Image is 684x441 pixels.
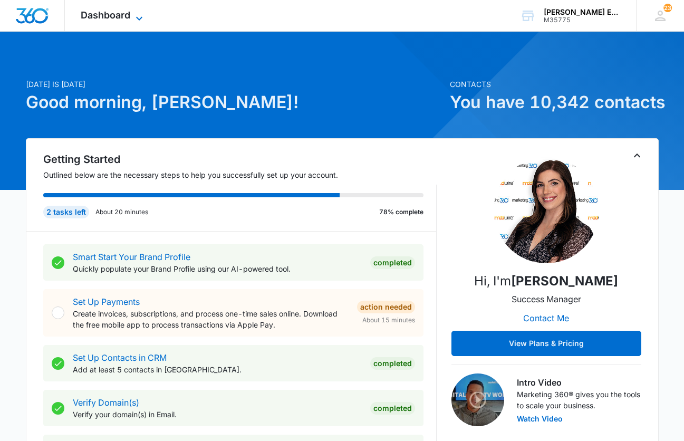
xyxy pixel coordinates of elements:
[73,308,349,330] p: Create invoices, subscriptions, and process one-time sales online. Download the free mobile app t...
[379,207,423,217] p: 78% complete
[450,79,659,90] p: Contacts
[451,373,504,426] img: Intro Video
[370,256,415,269] div: Completed
[73,263,362,274] p: Quickly populate your Brand Profile using our AI-powered tool.
[511,273,618,289] strong: [PERSON_NAME]
[357,301,415,313] div: Action Needed
[517,415,563,423] button: Watch Video
[73,364,362,375] p: Add at least 5 contacts in [GEOGRAPHIC_DATA].
[451,331,641,356] button: View Plans & Pricing
[663,4,672,12] span: 23
[73,296,140,307] a: Set Up Payments
[26,90,444,115] h1: Good morning, [PERSON_NAME]!
[544,8,621,16] div: account name
[26,79,444,90] p: [DATE] is [DATE]
[474,272,618,291] p: Hi, I'm
[513,305,580,331] button: Contact Me
[73,409,362,420] p: Verify your domain(s) in Email.
[370,402,415,415] div: Completed
[43,169,437,180] p: Outlined below are the necessary steps to help you successfully set up your account.
[631,149,643,162] button: Toggle Collapse
[73,397,139,408] a: Verify Domain(s)
[494,158,599,263] img: Carlee Heinmiller
[73,252,190,262] a: Smart Start Your Brand Profile
[81,9,130,21] span: Dashboard
[663,4,672,12] div: notifications count
[544,16,621,24] div: account id
[95,207,148,217] p: About 20 minutes
[370,357,415,370] div: Completed
[362,315,415,325] span: About 15 minutes
[450,90,659,115] h1: You have 10,342 contacts
[73,352,167,363] a: Set Up Contacts in CRM
[43,206,89,218] div: 2 tasks left
[517,376,641,389] h3: Intro Video
[517,389,641,411] p: Marketing 360® gives you the tools to scale your business.
[43,151,437,167] h2: Getting Started
[512,293,581,305] p: Success Manager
